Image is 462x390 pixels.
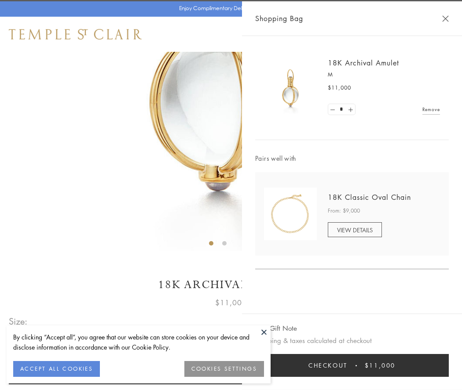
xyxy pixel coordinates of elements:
[365,361,396,370] span: $11,000
[328,83,351,92] span: $11,000
[13,332,264,352] div: By clicking “Accept all”, you agree that our website can store cookies on your device and disclos...
[328,104,337,115] a: Set quantity to 0
[9,29,142,40] img: Temple St. Clair
[255,354,449,377] button: Checkout $11,000
[328,70,440,79] p: M
[337,226,373,234] span: VIEW DETAILS
[422,105,440,114] a: Remove
[9,314,28,329] span: Size:
[255,335,449,346] p: Shipping & taxes calculated at checkout
[255,323,297,334] button: Add Gift Note
[308,361,348,370] span: Checkout
[328,58,399,68] a: 18K Archival Amulet
[264,188,317,240] img: N88865-OV18
[442,15,449,22] button: Close Shopping Bag
[346,104,355,115] a: Set quantity to 2
[328,206,360,215] span: From: $9,000
[255,153,449,163] span: Pairs well with
[179,4,279,13] p: Enjoy Complimentary Delivery & Returns
[13,361,100,377] button: ACCEPT ALL COOKIES
[215,297,247,308] span: $11,000
[328,192,411,202] a: 18K Classic Oval Chain
[264,61,317,114] img: 18K Archival Amulet
[184,361,264,377] button: COOKIES SETTINGS
[255,13,303,24] span: Shopping Bag
[328,222,382,237] a: VIEW DETAILS
[9,277,453,292] h1: 18K Archival Amulet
